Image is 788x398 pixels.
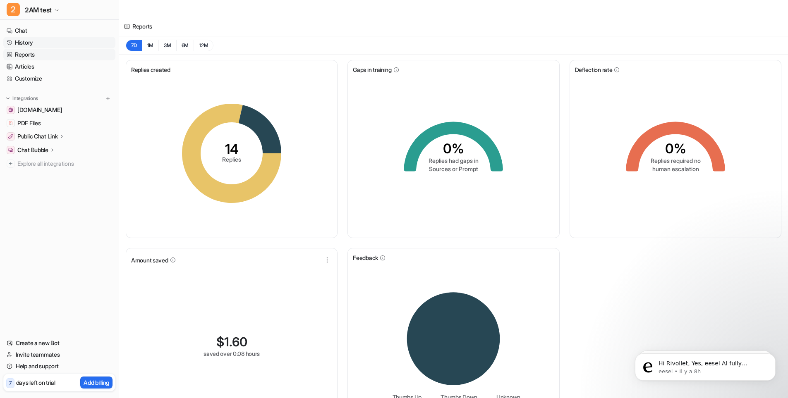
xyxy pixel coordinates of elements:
[17,106,62,114] span: [DOMAIN_NAME]
[8,134,13,139] img: Public Chat Link
[176,40,194,51] button: 6M
[3,117,115,129] a: PDF FilesPDF Files
[3,158,115,169] a: Explore all integrations
[3,37,115,48] a: History
[17,157,112,170] span: Explore all integrations
[158,40,176,51] button: 3M
[9,379,12,387] p: 7
[3,349,115,360] a: Invite teammates
[131,65,170,74] span: Replies created
[3,360,115,372] a: Help and support
[194,40,213,51] button: 12M
[3,94,41,102] button: Integrations
[131,256,168,265] span: Amount saved
[7,3,20,16] span: 2
[353,253,378,262] span: Feedback
[575,65,613,74] span: Deflection rate
[3,73,115,84] a: Customize
[80,377,113,388] button: Add billing
[8,107,13,112] img: www.rockenseine.com
[216,334,247,349] div: $
[3,49,115,60] a: Reports
[132,22,152,31] div: Reports
[126,40,142,51] button: 7D
[443,141,464,157] tspan: 0%
[652,165,699,172] tspan: human escalation
[429,165,478,172] tspan: Sources or Prompt
[353,65,392,74] span: Gaps in training
[16,378,55,387] p: days left on trial
[17,132,58,141] p: Public Chat Link
[8,121,13,126] img: PDF Files
[3,61,115,72] a: Articles
[429,157,479,164] tspan: Replies had gaps in
[8,148,13,153] img: Chat Bubble
[665,141,686,157] tspan: 0%
[204,349,260,358] div: saved over 0.08 hours
[3,25,115,36] a: Chat
[224,334,247,349] span: 1.60
[17,119,41,127] span: PDF Files
[3,337,115,349] a: Create a new Bot
[222,156,241,163] tspan: Replies
[142,40,159,51] button: 1M
[105,95,111,101] img: menu_add.svg
[17,146,48,154] p: Chat Bubble
[25,4,52,16] span: 2AM test
[623,336,788,394] iframe: Intercom notifications message
[650,157,700,164] tspan: Replies required no
[3,104,115,116] a: www.rockenseine.com[DOMAIN_NAME]
[12,95,38,102] p: Integrations
[84,378,109,387] p: Add billing
[5,95,11,101] img: expand menu
[225,141,239,157] tspan: 14
[7,160,15,168] img: explore all integrations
